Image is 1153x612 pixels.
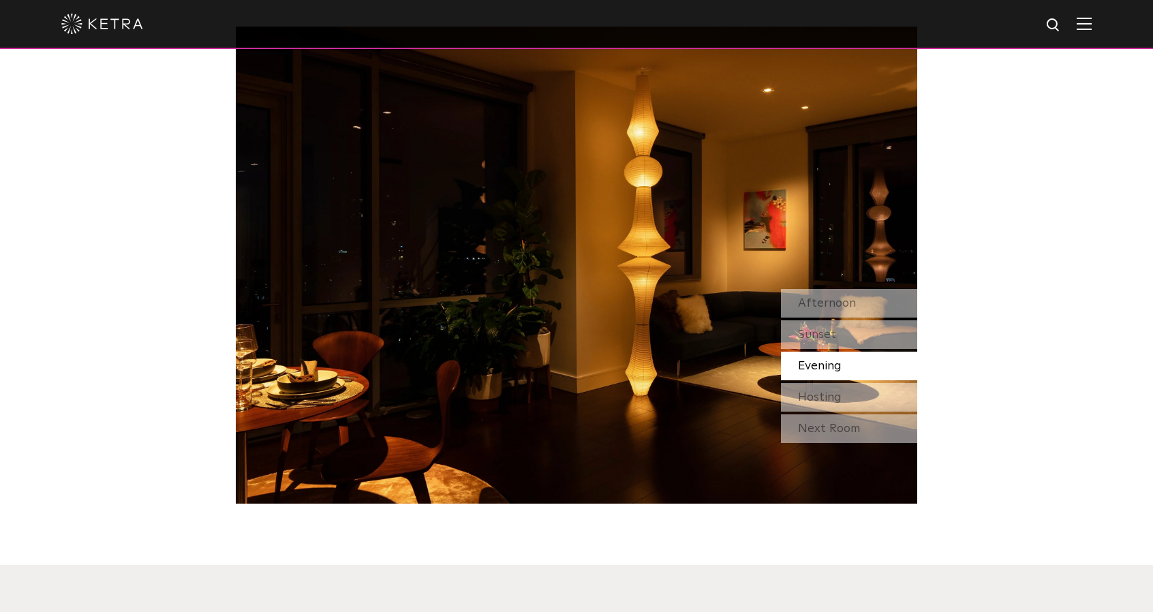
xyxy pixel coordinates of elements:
img: ketra-logo-2019-white [61,14,143,34]
img: SS_HBD_LivingRoom_Desktop_03 [236,27,917,504]
span: Sunset [798,328,836,341]
span: Afternoon [798,297,856,309]
img: search icon [1045,17,1062,34]
span: Evening [798,360,842,372]
div: Next Room [781,414,917,443]
span: Hosting [798,391,842,403]
img: Hamburger%20Nav.svg [1077,17,1092,30]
